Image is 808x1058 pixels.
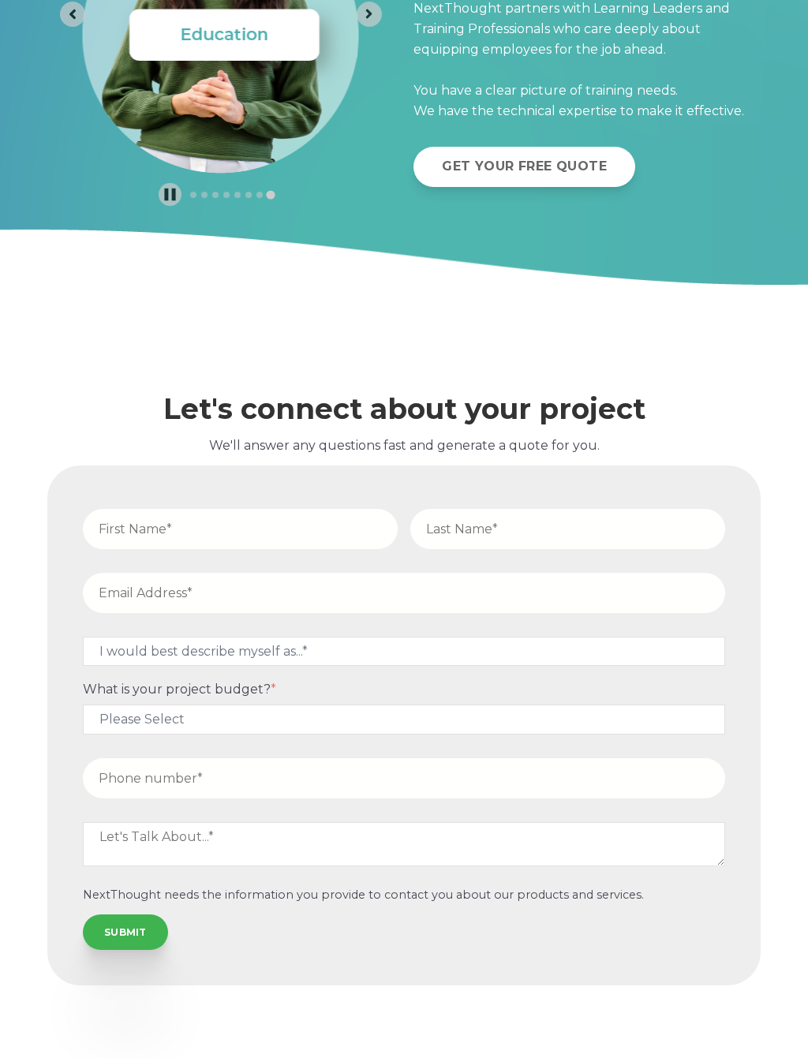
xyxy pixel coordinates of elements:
button: Go to first slide [357,2,382,27]
button: Go to slide 2 [201,192,208,198]
button: Go to slide 6 [245,192,252,198]
h2: Let's connect about your project [47,393,761,425]
button: Pause autoplay [159,183,181,206]
input: Email Address* [83,573,725,613]
input: First Name* [83,509,398,549]
div: Select a slide to show [181,188,282,200]
input: Last Name* [410,509,725,549]
p: NextThought needs the information you provide to contact you about our products and services. [83,888,725,902]
input: Phone number* [83,758,725,798]
a: GET YOUR FREE QUOTE [413,147,635,187]
p: We'll answer any questions fast and generate a quote for you. [47,436,761,456]
button: Go to slide 3 [212,192,219,198]
button: Go to slide 8 [267,191,275,200]
button: Previous slide [60,2,85,27]
button: Go to slide 5 [234,192,241,198]
button: Go to slide 1 [190,192,196,198]
input: SUBMIT [83,914,168,949]
button: Go to slide 4 [223,192,230,198]
button: Go to slide 7 [256,192,263,198]
span: What is your project budget? [83,682,271,697]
